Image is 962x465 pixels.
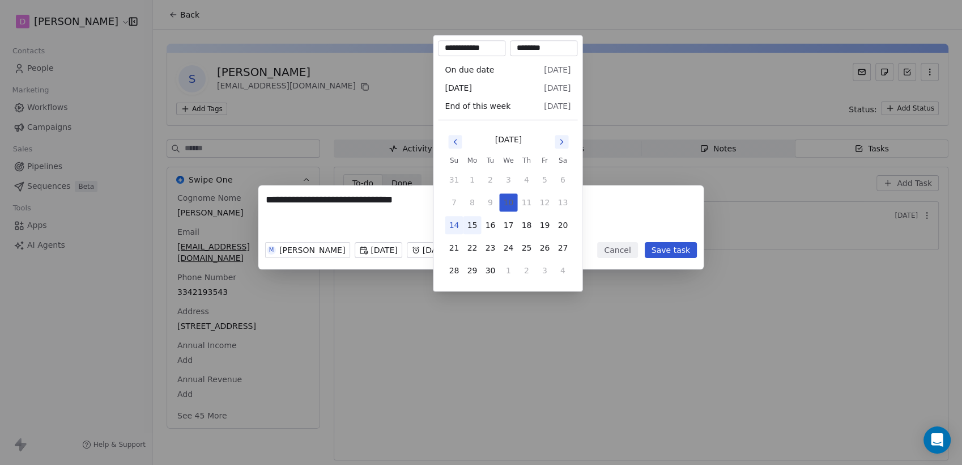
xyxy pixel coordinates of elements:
button: 24 [499,239,517,257]
button: 15 [463,216,481,234]
button: 8 [463,193,481,212]
th: Wednesday [499,155,517,166]
div: [DATE] [495,134,522,146]
span: [DATE] [445,82,471,94]
span: End of this week [445,100,510,112]
button: Go to previous month [447,134,463,150]
button: 28 [445,261,463,280]
button: 11 [517,193,535,212]
th: Friday [535,155,554,166]
button: 20 [554,216,572,234]
button: 3 [535,261,554,280]
button: 19 [535,216,554,234]
button: 1 [499,261,517,280]
th: Monday [463,155,481,166]
button: 1 [463,171,481,189]
button: 16 [481,216,499,234]
span: [DATE] [544,82,571,94]
button: 29 [463,261,481,280]
button: 27 [554,239,572,257]
button: 17 [499,216,517,234]
button: 30 [481,261,499,280]
th: Tuesday [481,155,499,166]
button: 6 [554,171,572,189]
button: 22 [463,239,481,257]
button: 18 [517,216,535,234]
button: 12 [535,193,554,212]
span: [DATE] [544,100,571,112]
button: 25 [517,239,535,257]
button: 31 [445,171,463,189]
button: 23 [481,239,499,257]
button: 14 [445,216,463,234]
button: 13 [554,193,572,212]
button: 2 [517,261,535,280]
button: 26 [535,239,554,257]
th: Sunday [445,155,463,166]
button: 4 [517,171,535,189]
button: 5 [535,171,554,189]
button: 3 [499,171,517,189]
span: [DATE] [544,64,571,75]
button: 7 [445,193,463,212]
th: Saturday [554,155,572,166]
button: 10 [499,193,517,212]
button: 4 [554,261,572,280]
button: 2 [481,171,499,189]
button: 9 [481,193,499,212]
span: On due date [445,64,494,75]
button: Go to next month [554,134,569,150]
button: 21 [445,239,463,257]
th: Thursday [517,155,535,166]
